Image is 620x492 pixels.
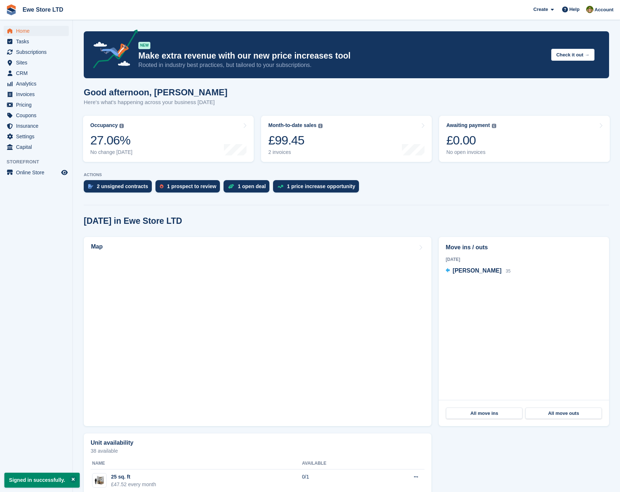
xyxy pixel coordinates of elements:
span: Tasks [16,36,60,47]
a: Month-to-date sales £99.45 2 invoices [261,116,432,162]
p: Here's what's happening across your business [DATE] [84,98,228,107]
img: Jason Butcher [586,6,593,13]
span: Storefront [7,158,72,166]
a: menu [4,131,69,142]
div: 27.06% [90,133,133,148]
div: £0.00 [446,133,496,148]
a: menu [4,100,69,110]
img: icon-info-grey-7440780725fd019a000dd9b08b2336e03edf1995a4989e88bcd33f0948082b44.svg [318,124,323,128]
a: [PERSON_NAME] 35 [446,266,510,276]
div: £99.45 [268,133,323,148]
h1: Good afternoon, [PERSON_NAME] [84,87,228,97]
a: menu [4,167,69,178]
a: 1 prospect to review [155,180,224,196]
span: Insurance [16,121,60,131]
span: Home [16,26,60,36]
img: icon-info-grey-7440780725fd019a000dd9b08b2336e03edf1995a4989e88bcd33f0948082b44.svg [119,124,124,128]
span: Account [595,6,613,13]
p: 38 available [91,448,424,453]
a: menu [4,26,69,36]
span: Pricing [16,100,60,110]
img: price_increase_opportunities-93ffe204e8149a01c8c9dc8f82e8f89637d9d84a8eef4429ea346261dce0b2c0.svg [277,185,283,188]
div: £47.52 every month [111,481,156,488]
div: 1 open deal [238,183,266,189]
span: Invoices [16,89,60,99]
img: deal-1b604bf984904fb50ccaf53a9ad4b4a5d6e5aea283cecdc64d6e3604feb123c2.svg [228,184,234,189]
a: Ewe Store LTD [20,4,66,16]
div: NEW [138,42,150,49]
div: 25 sq. ft [111,473,156,481]
span: Help [569,6,580,13]
img: price-adjustments-announcement-icon-8257ccfd72463d97f412b2fc003d46551f7dbcb40ab6d574587a9cd5c0d94... [87,29,138,71]
div: 2 invoices [268,149,323,155]
span: [PERSON_NAME] [453,267,501,274]
button: Check it out → [551,49,595,61]
span: CRM [16,68,60,78]
img: 25-sqft-unit.jpg [92,475,106,486]
h2: [DATE] in Ewe Store LTD [84,216,182,226]
th: Name [91,458,302,469]
div: 2 unsigned contracts [97,183,148,189]
span: Analytics [16,79,60,89]
div: Month-to-date sales [268,122,316,128]
a: All move outs [525,408,602,419]
div: 1 price increase opportunity [287,183,355,189]
a: Occupancy 27.06% No change [DATE] [83,116,254,162]
div: No change [DATE] [90,149,133,155]
a: menu [4,47,69,57]
span: Subscriptions [16,47,60,57]
th: Available [302,458,378,469]
p: Rooted in industry best practices, but tailored to your subscriptions. [138,61,545,69]
span: Settings [16,131,60,142]
span: Online Store [16,167,60,178]
a: Awaiting payment £0.00 No open invoices [439,116,610,162]
img: contract_signature_icon-13c848040528278c33f63329250d36e43548de30e8caae1d1a13099fd9432cc5.svg [88,184,93,189]
span: Sites [16,57,60,68]
a: Preview store [60,168,69,177]
a: menu [4,142,69,152]
h2: Map [91,243,103,250]
h2: Move ins / outs [446,243,602,252]
a: menu [4,110,69,120]
a: menu [4,79,69,89]
img: prospect-51fa495bee0391a8d652442698ab0144808aea92771e9ea1ae160a38d050c398.svg [160,184,163,189]
span: Create [533,6,548,13]
div: [DATE] [446,256,602,263]
p: Signed in successfully. [4,473,80,488]
div: Awaiting payment [446,122,490,128]
img: icon-info-grey-7440780725fd019a000dd9b08b2336e03edf1995a4989e88bcd33f0948082b44.svg [492,124,496,128]
img: stora-icon-8386f47178a22dfd0bd8f6a31ec36ba5ce8667c1dd55bd0f319d3a0aa187defe.svg [6,4,17,15]
a: menu [4,36,69,47]
a: Map [84,237,431,426]
p: ACTIONS [84,172,609,177]
a: menu [4,57,69,68]
a: menu [4,89,69,99]
div: No open invoices [446,149,496,155]
a: menu [4,121,69,131]
a: 1 open deal [224,180,273,196]
a: 2 unsigned contracts [84,180,155,196]
span: Capital [16,142,60,152]
a: All move ins [446,408,522,419]
a: menu [4,68,69,78]
div: Occupancy [90,122,118,128]
a: 1 price increase opportunity [273,180,363,196]
span: Coupons [16,110,60,120]
span: 35 [506,269,510,274]
p: Make extra revenue with our new price increases tool [138,51,545,61]
h2: Unit availability [91,440,133,446]
div: 1 prospect to review [167,183,216,189]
